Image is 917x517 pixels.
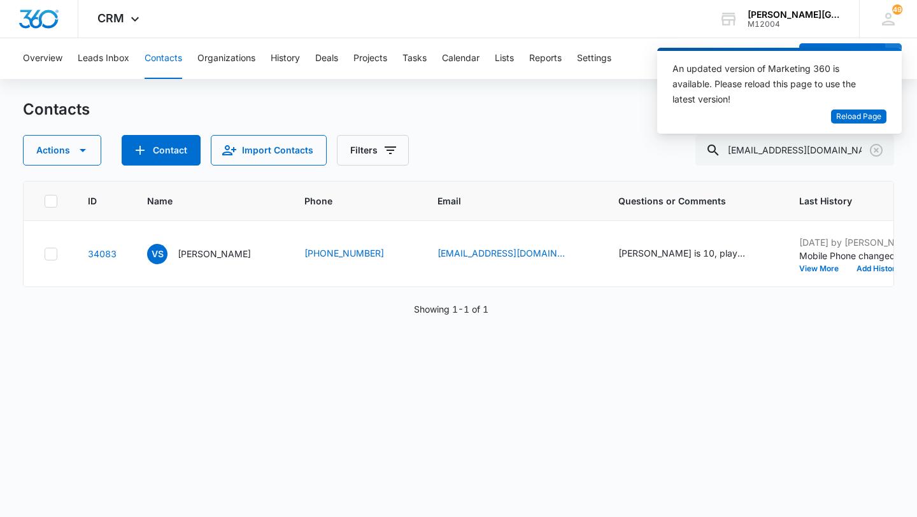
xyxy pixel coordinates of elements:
button: View More [799,265,848,273]
span: Questions or Comments [618,194,769,208]
button: Import Contacts [211,135,327,166]
span: ID [88,194,98,208]
button: Add History [848,265,909,273]
button: Actions [23,135,101,166]
input: Search Contacts [695,135,894,166]
button: Tasks [402,38,427,79]
button: Deals [315,38,338,79]
button: Contacts [145,38,182,79]
button: Clear [866,140,886,160]
button: Reports [529,38,562,79]
span: Email [437,194,569,208]
span: Phone [304,194,388,208]
button: Reload Page [831,110,886,124]
button: Overview [23,38,62,79]
div: An updated version of Marketing 360 is available. Please reload this page to use the latest version! [672,61,871,107]
span: VS [147,244,167,264]
div: [PERSON_NAME] is 10, playing green balls - mom wants to sign him up, but they have a commitment t... [618,246,746,260]
div: notifications count [892,4,902,15]
button: Projects [353,38,387,79]
span: 49 [892,4,902,15]
div: Email - rashikshroff@gmail.com - Select to Edit Field [437,246,588,262]
a: Navigate to contact details page for Vivaan Shroff [88,248,117,259]
h1: Contacts [23,100,90,119]
div: account name [748,10,841,20]
button: Add Contact [122,135,201,166]
span: Reload Page [836,111,881,123]
a: [EMAIL_ADDRESS][DOMAIN_NAME] [437,246,565,260]
p: Showing 1-1 of 1 [414,302,488,316]
div: Name - Vivaan Shroff - Select to Edit Field [147,244,274,264]
div: Questions or Comments - Vivaan is 10, playing green balls - mom wants to sign him up, but they ha... [618,246,769,262]
button: Organizations [197,38,255,79]
div: account id [748,20,841,29]
button: History [271,38,300,79]
a: [PHONE_NUMBER] [304,246,384,260]
button: Add Contact [799,43,885,74]
button: Lists [495,38,514,79]
button: Calendar [442,38,480,79]
span: Name [147,194,255,208]
button: Filters [337,135,409,166]
button: Settings [577,38,611,79]
button: Leads Inbox [78,38,129,79]
span: CRM [97,11,124,25]
div: Phone - 4086393286 - Select to Edit Field [304,246,407,262]
p: [PERSON_NAME] [178,247,251,260]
